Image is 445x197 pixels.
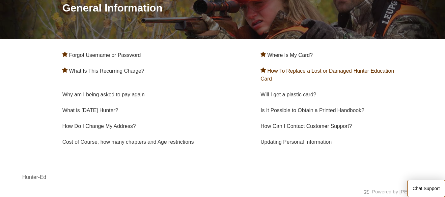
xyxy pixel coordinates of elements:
svg: Promoted article [261,67,266,73]
a: Powered by [PERSON_NAME] [372,189,440,194]
svg: Promoted article [261,52,266,57]
a: Forgot Username or Password [69,52,141,58]
a: Is It Possible to Obtain a Printed Handbook? [261,108,364,113]
a: Why am I being asked to pay again [62,92,145,97]
a: What Is This Recurring Charge? [69,68,144,74]
a: Hunter-Ed [22,173,46,181]
a: How Can I Contact Customer Support? [261,123,352,129]
svg: Promoted article [62,67,68,73]
svg: Promoted article [62,52,68,57]
a: Updating Personal Information [261,139,332,145]
a: How Do I Change My Address? [62,123,136,129]
a: What is [DATE] Hunter? [62,108,118,113]
a: Will I get a plastic card? [261,92,316,97]
a: How To Replace a Lost or Damaged Hunter Education Card [261,68,394,82]
a: Cost of Course, how many chapters and Age restrictions [62,139,194,145]
a: Where Is My Card? [267,52,313,58]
